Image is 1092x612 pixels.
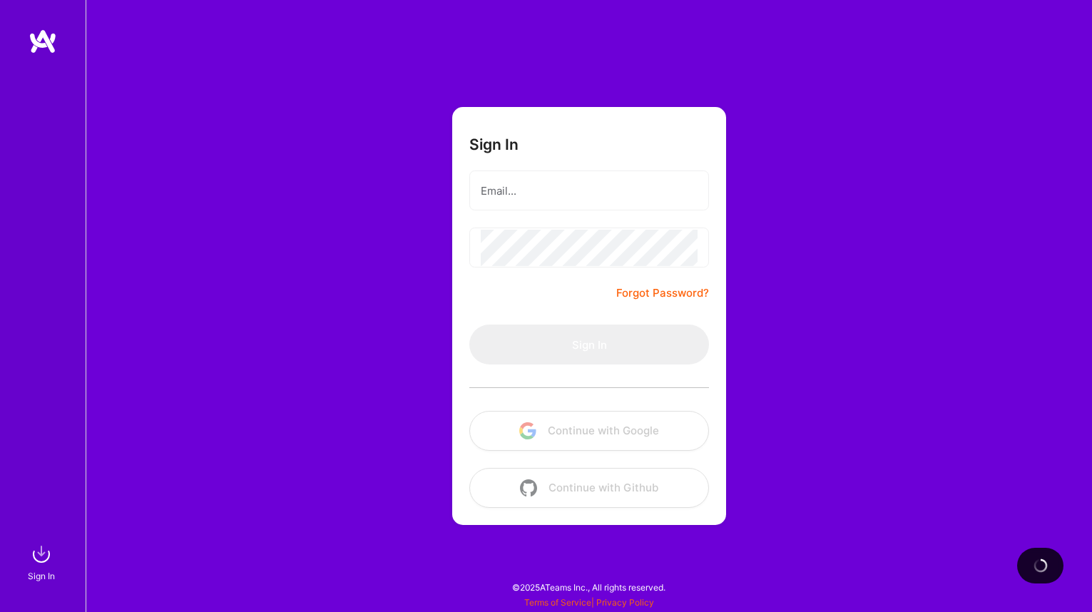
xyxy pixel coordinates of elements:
[481,173,698,209] input: Email...
[29,29,57,54] img: logo
[616,285,709,302] a: Forgot Password?
[469,411,709,451] button: Continue with Google
[524,597,591,608] a: Terms of Service
[1031,556,1049,574] img: loading
[86,569,1092,605] div: © 2025 ATeams Inc., All rights reserved.
[524,597,654,608] span: |
[520,479,537,496] img: icon
[596,597,654,608] a: Privacy Policy
[469,136,519,153] h3: Sign In
[469,325,709,364] button: Sign In
[28,568,55,583] div: Sign In
[27,540,56,568] img: sign in
[469,468,709,508] button: Continue with Github
[30,540,56,583] a: sign inSign In
[519,422,536,439] img: icon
